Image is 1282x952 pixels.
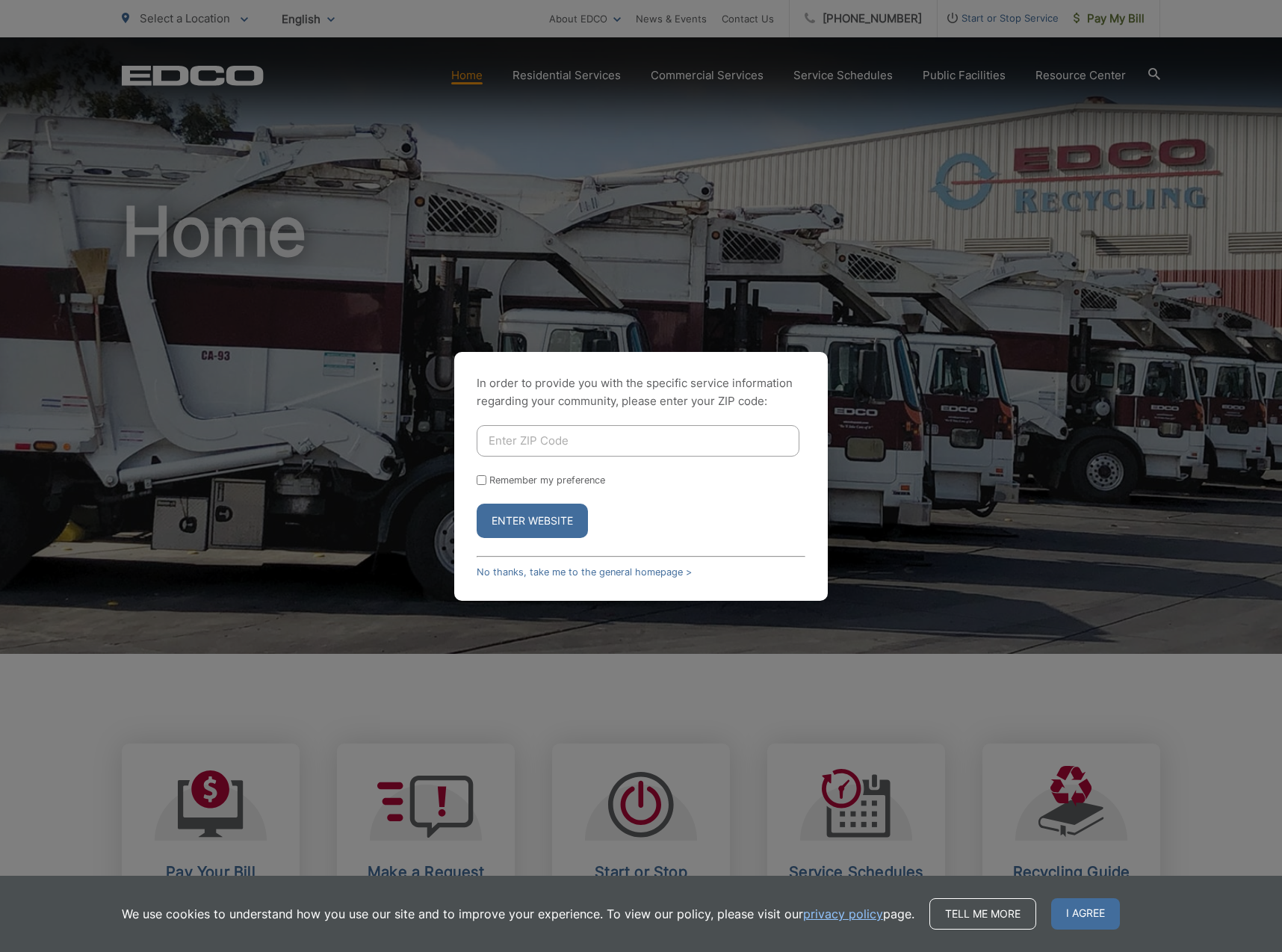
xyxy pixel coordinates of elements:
[477,566,692,578] a: No thanks, take me to the general homepage >
[477,374,805,410] p: In order to provide you with the specific service information regarding your community, please en...
[477,425,799,457] input: Enter ZIP Code
[929,898,1036,930] a: Tell me more
[477,504,588,538] button: Enter Website
[489,475,605,486] label: Remember my preference
[803,905,883,923] a: privacy policy
[1051,898,1120,930] span: I agree
[122,905,914,923] p: We use cookies to understand how you use our site and to improve your experience. To view our pol...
